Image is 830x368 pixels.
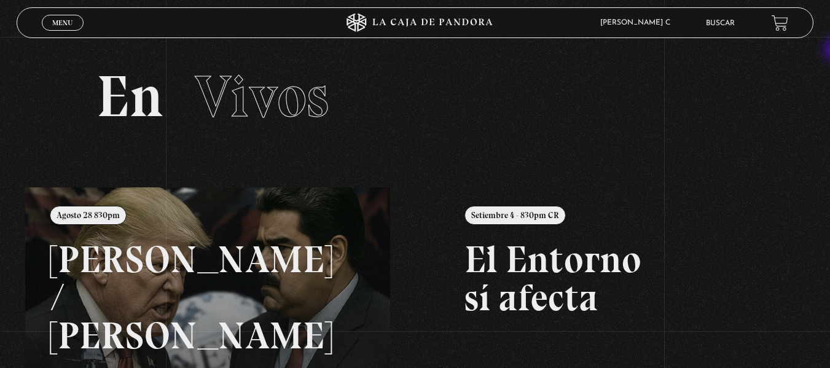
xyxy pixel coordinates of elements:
[195,61,329,131] span: Vivos
[48,29,77,38] span: Cerrar
[96,68,734,126] h2: En
[706,20,735,27] a: Buscar
[594,19,683,26] span: [PERSON_NAME] C
[52,19,72,26] span: Menu
[772,14,788,31] a: View your shopping cart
